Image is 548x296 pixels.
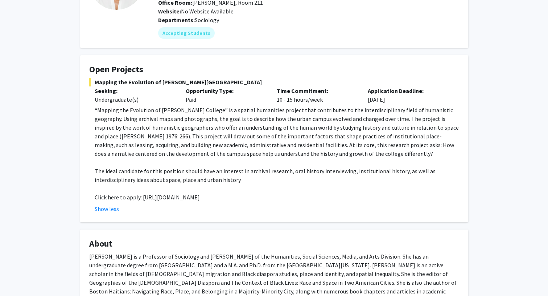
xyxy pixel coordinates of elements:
[95,193,459,202] p: Click here to apply: [URL][DOMAIN_NAME]
[95,86,175,95] p: Seeking:
[362,86,453,104] div: [DATE]
[89,64,459,75] h4: Open Projects
[180,86,271,104] div: Paid
[158,27,215,39] mat-chip: Accepting Students
[158,16,195,24] b: Departments:
[5,263,31,291] iframe: Chat
[368,86,448,95] p: Application Deadline:
[186,86,266,95] p: Opportunity Type:
[89,239,459,249] h4: About
[158,8,234,15] span: No Website Available
[277,86,357,95] p: Time Commitment:
[95,167,459,184] p: The ideal candidate for this position should have an interest in archival research, oral history ...
[195,16,219,24] span: Sociology
[95,204,119,213] button: Show less
[89,78,459,86] span: Mapping the Evolution of [PERSON_NAME][GEOGRAPHIC_DATA]
[271,86,362,104] div: 10 - 15 hours/week
[158,8,181,15] b: Website:
[95,95,175,104] div: Undergraduate(s)
[95,106,459,157] span: “Mapping the Evolution of [PERSON_NAME] College” is a spatial humanities project that contributes...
